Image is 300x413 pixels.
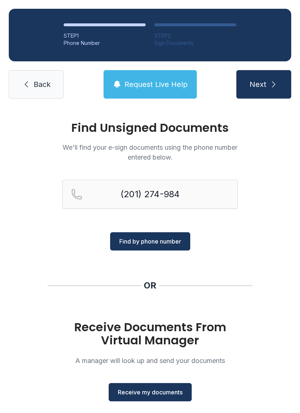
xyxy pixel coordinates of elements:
[62,321,238,347] h1: Receive Documents From Virtual Manager
[118,388,183,397] span: Receive my documents
[62,122,238,134] h1: Find Unsigned Documents
[64,32,146,39] div: STEP 1
[119,237,181,246] span: Find by phone number
[124,79,188,89] span: Request Live Help
[250,79,266,89] span: Next
[154,32,236,39] div: STEP 2
[62,356,238,366] p: A manager will look up and send your documents
[64,39,146,47] div: Phone Number
[154,39,236,47] div: Sign Documents
[62,142,238,162] p: We'll find your e-sign documents using the phone number entered below.
[34,79,50,89] span: Back
[144,280,156,291] div: OR
[62,180,238,209] input: Reservation phone number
